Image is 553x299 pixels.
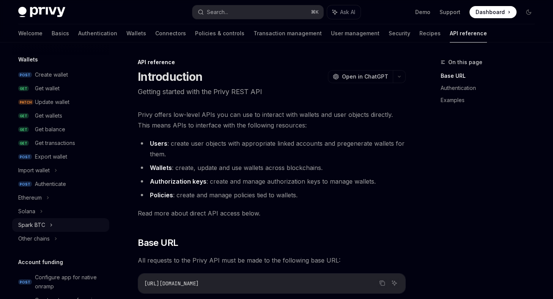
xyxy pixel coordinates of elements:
[12,109,109,123] a: GETGet wallets
[311,9,319,15] span: ⌘ K
[18,193,42,202] div: Ethereum
[138,70,202,83] h1: Introduction
[419,24,441,42] a: Recipes
[138,109,406,131] span: Privy offers low-level APIs you can use to interact with wallets and user objects directly. This ...
[35,84,60,93] div: Get wallet
[18,55,38,64] h5: Wallets
[35,98,69,107] div: Update wallet
[523,6,535,18] button: Toggle dark mode
[35,138,75,148] div: Get transactions
[150,178,206,185] strong: Authorization keys
[18,234,50,243] div: Other chains
[18,72,32,78] span: POST
[18,86,29,91] span: GET
[18,7,65,17] img: dark logo
[138,255,406,266] span: All requests to the Privy API must be made to the following base URL:
[18,166,50,175] div: Import wallet
[12,271,109,293] a: POSTConfigure app for native onramp
[18,140,29,146] span: GET
[18,154,32,160] span: POST
[52,24,69,42] a: Basics
[150,191,173,199] strong: Policies
[12,68,109,82] a: POSTCreate wallet
[35,179,66,189] div: Authenticate
[441,82,541,94] a: Authentication
[476,8,505,16] span: Dashboard
[150,164,172,172] strong: Wallets
[18,113,29,119] span: GET
[150,140,167,147] strong: Users
[254,24,322,42] a: Transaction management
[18,279,32,285] span: POST
[138,58,406,66] div: API reference
[12,123,109,136] a: GETGet balance
[195,24,244,42] a: Policies & controls
[144,280,199,287] span: [URL][DOMAIN_NAME]
[448,58,482,67] span: On this page
[328,70,393,83] button: Open in ChatGPT
[469,6,517,18] a: Dashboard
[12,177,109,191] a: POSTAuthenticate
[155,24,186,42] a: Connectors
[35,273,105,291] div: Configure app for native onramp
[441,70,541,82] a: Base URL
[207,8,228,17] div: Search...
[18,99,33,105] span: PATCH
[138,87,406,97] p: Getting started with the Privy REST API
[138,237,178,249] span: Base URL
[12,136,109,150] a: GETGet transactions
[327,5,361,19] button: Ask AI
[35,125,65,134] div: Get balance
[138,208,406,219] span: Read more about direct API access below.
[331,24,380,42] a: User management
[342,73,388,80] span: Open in ChatGPT
[18,24,43,42] a: Welcome
[389,278,399,288] button: Ask AI
[441,94,541,106] a: Examples
[138,190,406,200] li: : create and manage policies tied to wallets.
[138,138,406,159] li: : create user objects with appropriate linked accounts and pregenerate wallets for them.
[138,162,406,173] li: : create, update and use wallets across blockchains.
[18,258,63,267] h5: Account funding
[389,24,410,42] a: Security
[340,8,355,16] span: Ask AI
[450,24,487,42] a: API reference
[415,8,430,16] a: Demo
[35,70,68,79] div: Create wallet
[35,111,62,120] div: Get wallets
[18,181,32,187] span: POST
[18,207,35,216] div: Solana
[12,82,109,95] a: GETGet wallet
[12,150,109,164] a: POSTExport wallet
[126,24,146,42] a: Wallets
[78,24,117,42] a: Authentication
[377,278,387,288] button: Copy the contents from the code block
[35,152,67,161] div: Export wallet
[18,220,45,230] div: Spark BTC
[192,5,323,19] button: Search...⌘K
[18,127,29,132] span: GET
[138,176,406,187] li: : create and manage authorization keys to manage wallets.
[12,95,109,109] a: PATCHUpdate wallet
[440,8,460,16] a: Support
